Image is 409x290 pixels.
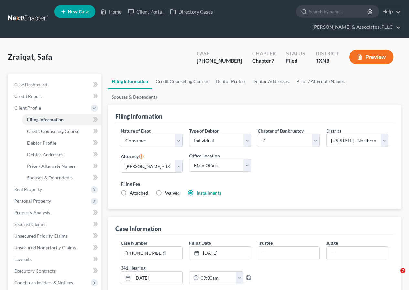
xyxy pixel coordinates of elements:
a: Prior / Alternate Names [22,160,101,172]
label: Office Location [189,152,220,159]
a: Home [97,6,125,17]
div: TXNB [316,57,339,65]
iframe: Intercom live chat [387,268,403,284]
a: Property Analysis [9,207,101,219]
a: Spouses & Dependents [108,89,161,105]
span: Filing Information [27,117,64,122]
label: District [326,127,341,134]
span: Executory Contracts [14,268,56,274]
span: Case Dashboard [14,82,47,87]
div: Chapter [252,57,276,65]
span: 7 [400,268,405,273]
input: -- [258,247,319,259]
span: Secured Claims [14,221,45,227]
label: Attorney [121,152,144,160]
div: Case [197,50,242,57]
span: Codebtors Insiders & Notices [14,280,73,285]
a: Spouses & Dependents [22,172,101,184]
a: Debtor Profile [22,137,101,149]
div: Chapter [252,50,276,57]
span: 7 [271,58,274,64]
span: Spouses & Dependents [27,175,73,180]
span: Unsecured Nonpriority Claims [14,245,76,250]
label: Type of Debtor [189,127,219,134]
div: Filing Information [115,113,162,120]
a: Installments [197,190,221,196]
label: 341 Hearing [117,264,254,271]
a: Filing Information [22,114,101,125]
a: Client Portal [125,6,167,17]
input: Search by name... [309,5,368,17]
span: Personal Property [14,198,51,204]
a: Credit Report [9,91,101,102]
span: Unsecured Priority Claims [14,233,68,239]
a: Filing Information [108,74,152,89]
a: Credit Counseling Course [152,74,212,89]
a: Debtor Profile [212,74,249,89]
span: Zraiqat, Safa [8,52,52,61]
div: [PHONE_NUMBER] [197,57,242,65]
input: Enter case number... [121,247,182,259]
span: Credit Counseling Course [27,128,79,134]
div: Filed [286,57,305,65]
span: Debtor Addresses [27,152,63,157]
span: Credit Report [14,93,42,99]
a: Case Dashboard [9,79,101,91]
span: Prior / Alternate Names [27,163,75,169]
span: Real Property [14,187,42,192]
a: Unsecured Nonpriority Claims [9,242,101,253]
label: Nature of Debt [121,127,151,134]
a: [PERSON_NAME] & Associates, PLLC [309,21,401,33]
a: [DATE] [121,272,182,284]
a: Executory Contracts [9,265,101,277]
span: Attached [130,190,148,196]
a: Unsecured Priority Claims [9,230,101,242]
div: Status [286,50,305,57]
label: Filing Date [189,240,211,246]
a: Debtor Addresses [249,74,293,89]
label: Judge [326,240,338,246]
a: [DATE] [189,247,251,259]
a: Debtor Addresses [22,149,101,160]
label: Chapter of Bankruptcy [258,127,304,134]
span: Lawsuits [14,256,32,262]
label: Case Number [121,240,148,246]
div: Case Information [115,225,161,232]
input: -- [327,247,388,259]
span: Property Analysis [14,210,50,215]
a: Credit Counseling Course [22,125,101,137]
a: Prior / Alternate Names [293,74,349,89]
a: Help [379,6,401,17]
a: Lawsuits [9,253,101,265]
a: Secured Claims [9,219,101,230]
span: Waived [165,190,180,196]
span: Client Profile [14,105,41,111]
label: Filing Fee [121,180,388,187]
button: Preview [349,50,393,64]
input: -- : -- [199,272,236,284]
span: Debtor Profile [27,140,56,145]
label: Trustee [258,240,273,246]
a: Directory Cases [167,6,216,17]
span: New Case [68,9,89,14]
div: District [316,50,339,57]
